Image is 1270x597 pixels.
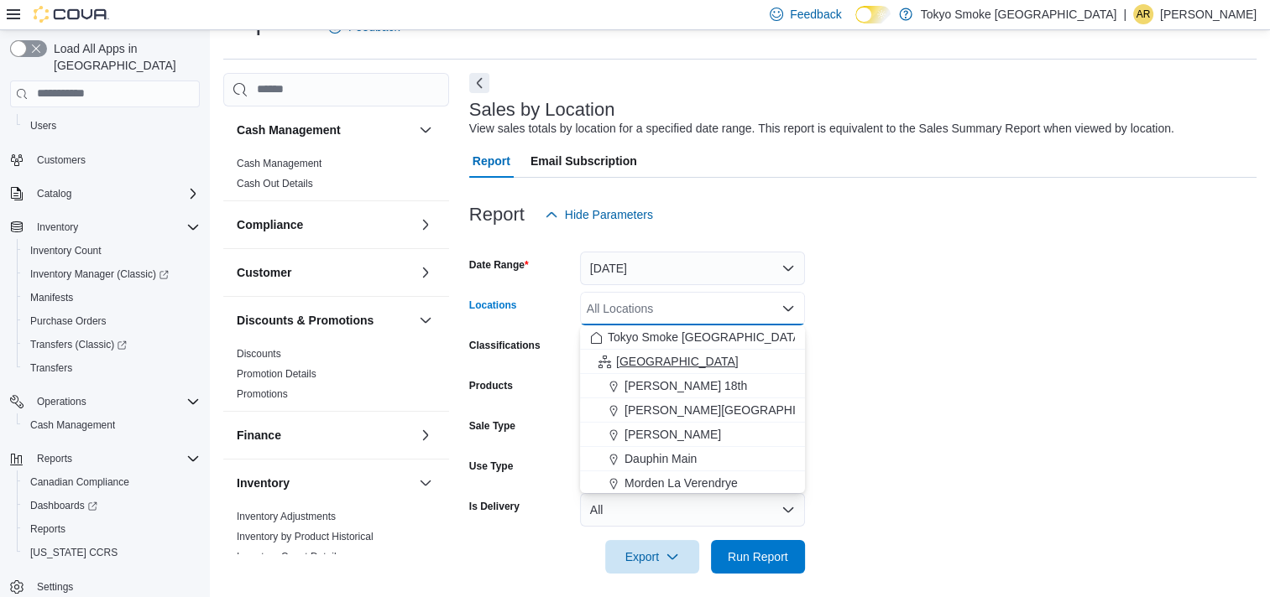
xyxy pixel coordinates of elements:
[469,205,525,225] h3: Report
[30,314,107,328] span: Purchase Orders
[237,427,281,444] h3: Finance
[1133,4,1153,24] div: Ashlee Riruako
[3,447,206,470] button: Reports
[24,311,113,331] a: Purchase Orders
[469,339,541,352] label: Classifications
[1123,4,1126,24] p: |
[1137,4,1151,24] span: AR
[237,177,313,190] span: Cash Out Details
[24,358,200,378] span: Transfers
[415,473,436,493] button: Inventory
[30,291,73,304] span: Manifests
[37,452,72,465] span: Reports
[921,4,1117,24] p: Tokyo Smoke [GEOGRAPHIC_DATA]
[17,413,206,437] button: Cash Management
[625,426,721,443] span: [PERSON_NAME]
[580,325,805,350] button: Tokyo Smoke [GEOGRAPHIC_DATA]
[237,264,412,281] button: Customer
[24,472,136,492] a: Canadian Compliance
[781,302,795,315] button: Close list of options
[237,387,288,401] span: Promotions
[17,470,206,494] button: Canadian Compliance
[30,184,78,204] button: Catalog
[237,367,316,381] span: Promotion Details
[237,122,341,138] h3: Cash Management
[223,344,449,411] div: Discounts & Promotions
[237,312,412,329] button: Discounts & Promotions
[237,368,316,380] a: Promotion Details
[469,73,489,93] button: Next
[237,216,412,233] button: Compliance
[237,347,281,361] span: Discounts
[237,510,336,523] span: Inventory Adjustments
[24,311,200,331] span: Purchase Orders
[24,358,79,378] a: Transfers
[711,540,805,574] button: Run Report
[24,241,108,261] a: Inventory Count
[469,298,517,312] label: Locations
[24,288,80,308] a: Manifests
[580,493,805,527] button: All
[30,392,93,412] button: Operations
[30,576,200,597] span: Settings
[24,241,200,261] span: Inventory Count
[237,348,281,360] a: Discounts
[237,216,303,233] h3: Compliance
[580,398,805,423] button: [PERSON_NAME][GEOGRAPHIC_DATA]
[580,252,805,285] button: [DATE]
[47,40,200,74] span: Load All Apps in [GEOGRAPHIC_DATA]
[37,187,71,200] span: Catalog
[237,530,374,543] span: Inventory by Product Historical
[237,158,321,169] a: Cash Management
[223,153,449,200] div: Cash Management
[237,157,321,170] span: Cash Management
[30,119,56,132] span: Users
[3,390,206,413] button: Operations
[237,312,374,329] h3: Discounts & Promotions
[24,116,63,136] a: Users
[469,100,615,120] h3: Sales by Location
[30,267,169,281] span: Inventory Manager (Classic)
[608,329,804,345] span: Tokyo Smoke [GEOGRAPHIC_DATA]
[790,6,841,23] span: Feedback
[30,546,118,559] span: [US_STATE] CCRS
[17,239,206,262] button: Inventory Count
[24,519,72,539] a: Reports
[30,522,65,536] span: Reports
[17,309,206,333] button: Purchase Orders
[237,475,290,491] h3: Inventory
[469,459,513,473] label: Use Type
[415,310,436,330] button: Discounts & Promotions
[17,356,206,380] button: Transfers
[415,120,436,140] button: Cash Management
[473,144,510,178] span: Report
[237,550,342,563] span: Inventory Count Details
[855,23,856,24] span: Dark Mode
[37,221,78,234] span: Inventory
[37,153,86,167] span: Customers
[237,264,291,281] h3: Customer
[24,496,104,516] a: Dashboards
[625,475,738,491] span: Morden La Verendrye
[469,419,515,433] label: Sale Type
[37,580,73,594] span: Settings
[30,338,127,351] span: Transfers (Classic)
[30,244,102,257] span: Inventory Count
[30,475,129,489] span: Canadian Compliance
[24,116,200,136] span: Users
[237,178,313,189] a: Cash Out Details
[24,519,200,539] span: Reports
[30,150,92,170] a: Customers
[30,499,97,512] span: Dashboards
[605,540,699,574] button: Export
[415,215,436,235] button: Compliance
[17,333,206,356] a: Transfers (Classic)
[34,6,109,23] img: Cova
[24,335,133,355] a: Transfers (Classic)
[415,262,436,283] button: Customer
[24,264,175,284] a: Inventory Manager (Classic)
[855,6,891,23] input: Dark Mode
[30,418,115,432] span: Cash Management
[625,377,747,394] span: [PERSON_NAME] 18th
[237,122,412,138] button: Cash Management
